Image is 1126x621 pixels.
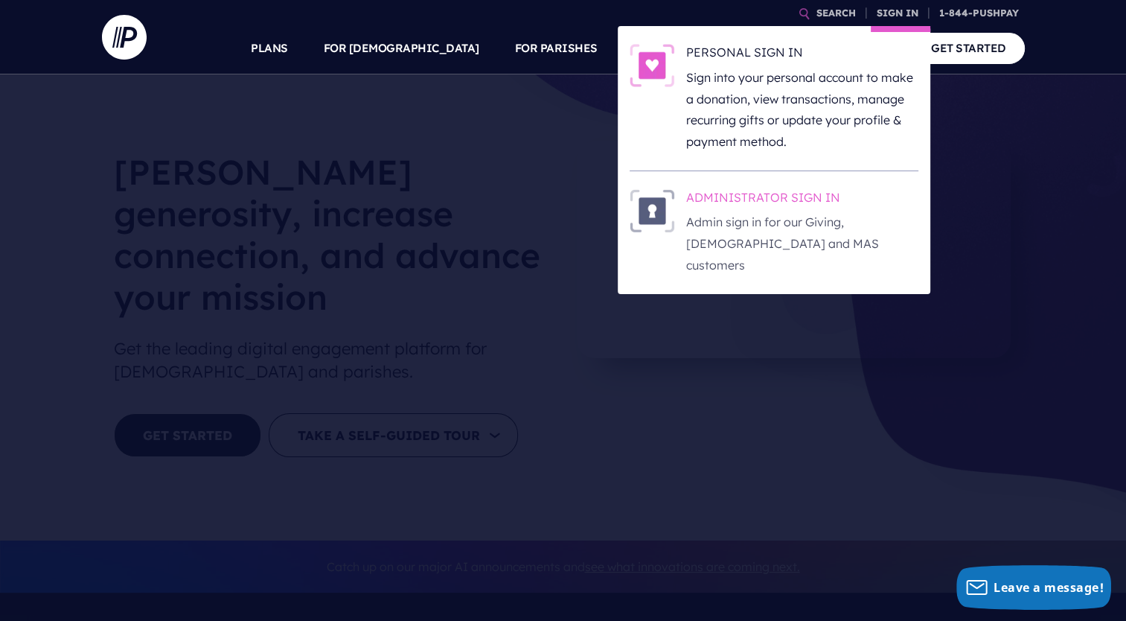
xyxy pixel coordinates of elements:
h6: ADMINISTRATOR SIGN IN [686,189,918,211]
h6: PERSONAL SIGN IN [686,44,918,66]
p: Admin sign in for our Giving, [DEMOGRAPHIC_DATA] and MAS customers [686,211,918,276]
a: ADMINISTRATOR SIGN IN - Illustration ADMINISTRATOR SIGN IN Admin sign in for our Giving, [DEMOGRA... [630,189,918,276]
a: FOR PARISHES [515,22,598,74]
a: PERSONAL SIGN IN - Illustration PERSONAL SIGN IN Sign into your personal account to make a donati... [630,44,918,153]
a: PLANS [251,22,288,74]
a: EXPLORE [735,22,787,74]
img: PERSONAL SIGN IN - Illustration [630,44,674,87]
a: SOLUTIONS [633,22,700,74]
a: COMPANY [822,22,877,74]
button: Leave a message! [956,565,1111,610]
a: FOR [DEMOGRAPHIC_DATA] [324,22,479,74]
span: Leave a message! [994,579,1104,596]
p: Sign into your personal account to make a donation, view transactions, manage recurring gifts or ... [686,67,918,153]
img: ADMINISTRATOR SIGN IN - Illustration [630,189,674,232]
a: GET STARTED [912,33,1025,63]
